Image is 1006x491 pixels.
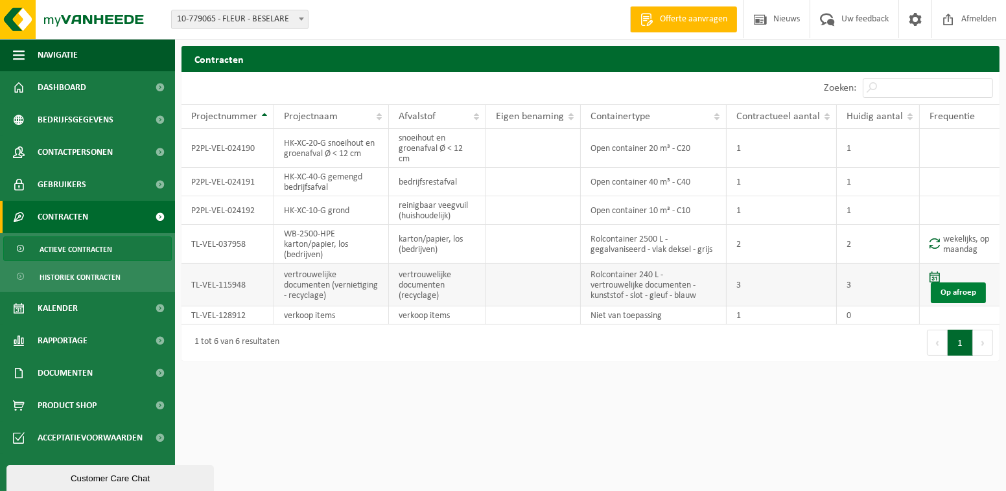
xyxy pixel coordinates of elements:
[38,422,143,454] span: Acceptatievoorwaarden
[3,264,172,289] a: Historiek contracten
[837,129,920,168] td: 1
[727,196,837,225] td: 1
[581,168,727,196] td: Open container 40 m³ - C40
[6,462,216,491] iframe: chat widget
[824,84,856,94] label: Zoeken:
[920,225,1000,264] td: wekelijks, op maandag
[837,196,920,225] td: 1
[948,330,973,356] button: 1
[727,168,837,196] td: 1
[181,168,274,196] td: P2PL-VEL-024191
[727,306,837,325] td: 1
[930,111,975,122] span: Frequentie
[274,168,389,196] td: HK-XC-40-G gemengd bedrijfsafval
[181,225,274,264] td: TL-VEL-037958
[736,111,820,122] span: Contractueel aantal
[38,71,86,104] span: Dashboard
[496,111,564,122] span: Eigen benaming
[927,330,948,356] button: Previous
[38,136,113,168] span: Contactpersonen
[630,6,737,32] a: Offerte aanvragen
[188,331,279,354] div: 1 tot 6 van 6 resultaten
[837,168,920,196] td: 1
[837,264,920,306] td: 3
[181,46,1000,71] h2: Contracten
[973,330,993,356] button: Next
[837,306,920,325] td: 0
[274,196,389,225] td: HK-XC-10-G grond
[591,111,650,122] span: Containertype
[727,129,837,168] td: 1
[38,201,88,233] span: Contracten
[389,196,485,225] td: reinigbaar veegvuil (huishoudelijk)
[389,306,485,325] td: verkoop items
[581,129,727,168] td: Open container 20 m³ - C20
[389,129,485,168] td: snoeihout en groenafval Ø < 12 cm
[581,264,727,306] td: Rolcontainer 240 L - vertrouwelijke documenten - kunststof - slot - gleuf - blauw
[172,10,308,29] span: 10-779065 - FLEUR - BESELARE
[38,168,86,201] span: Gebruikers
[191,111,257,122] span: Projectnummer
[284,111,338,122] span: Projectnaam
[38,104,113,136] span: Bedrijfsgegevens
[38,357,93,389] span: Documenten
[727,264,837,306] td: 3
[389,225,485,264] td: karton/papier, los (bedrijven)
[581,196,727,225] td: Open container 10 m³ - C10
[40,265,121,290] span: Historiek contracten
[931,282,986,303] a: Op afroep
[181,264,274,306] td: TL-VEL-115948
[727,225,837,264] td: 2
[657,13,731,26] span: Offerte aanvragen
[38,292,78,325] span: Kalender
[837,225,920,264] td: 2
[389,264,485,306] td: vertrouwelijke documenten (recyclage)
[274,264,389,306] td: vertrouwelijke documenten (vernietiging - recyclage)
[181,129,274,168] td: P2PL-VEL-024190
[581,306,727,325] td: Niet van toepassing
[40,237,112,262] span: Actieve contracten
[38,389,97,422] span: Product Shop
[171,10,309,29] span: 10-779065 - FLEUR - BESELARE
[38,325,88,357] span: Rapportage
[399,111,436,122] span: Afvalstof
[274,225,389,264] td: WB-2500-HPE karton/papier, los (bedrijven)
[847,111,903,122] span: Huidig aantal
[3,236,172,261] a: Actieve contracten
[38,39,78,71] span: Navigatie
[181,196,274,225] td: P2PL-VEL-024192
[581,225,727,264] td: Rolcontainer 2500 L - gegalvaniseerd - vlak deksel - grijs
[274,129,389,168] td: HK-XC-20-G snoeihout en groenafval Ø < 12 cm
[389,168,485,196] td: bedrijfsrestafval
[274,306,389,325] td: verkoop items
[181,306,274,325] td: TL-VEL-128912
